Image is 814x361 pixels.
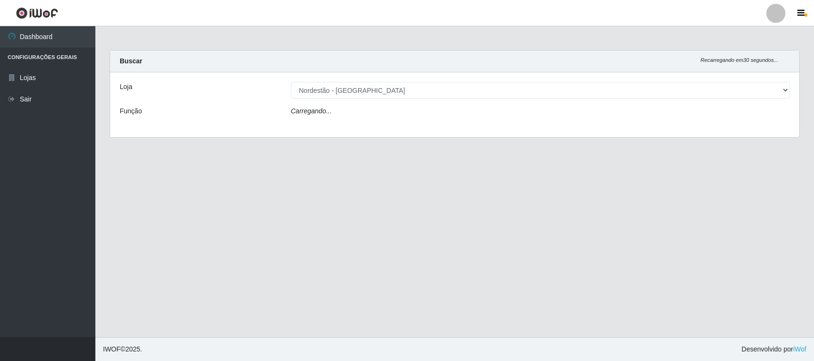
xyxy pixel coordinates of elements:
[120,57,142,65] strong: Buscar
[16,7,58,19] img: CoreUI Logo
[291,107,332,115] i: Carregando...
[742,344,806,354] span: Desenvolvido por
[793,345,806,353] a: iWof
[120,82,132,92] label: Loja
[120,106,142,116] label: Função
[103,344,142,354] span: © 2025 .
[103,345,121,353] span: IWOF
[701,57,778,63] i: Recarregando em 30 segundos...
